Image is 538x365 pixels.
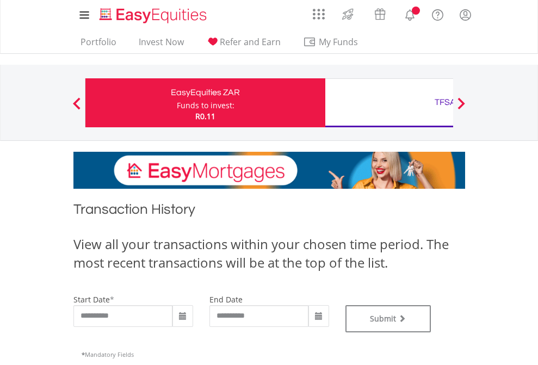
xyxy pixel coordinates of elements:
a: Invest Now [134,36,188,53]
a: AppsGrid [306,3,332,20]
a: FAQ's and Support [424,3,452,24]
label: end date [209,294,243,305]
a: Notifications [396,3,424,24]
span: My Funds [303,35,374,49]
img: thrive-v2.svg [339,5,357,23]
h1: Transaction History [73,200,465,224]
a: Vouchers [364,3,396,23]
div: View all your transactions within your chosen time period. The most recent transactions will be a... [73,235,465,273]
a: My Profile [452,3,479,27]
img: EasyMortage Promotion Banner [73,152,465,189]
a: Home page [95,3,211,24]
button: Next [450,103,472,114]
a: Portfolio [76,36,121,53]
div: EasyEquities ZAR [92,85,319,100]
button: Previous [66,103,88,114]
img: grid-menu-icon.svg [313,8,325,20]
div: Funds to invest: [177,100,234,111]
span: Mandatory Fields [82,350,134,358]
img: EasyEquities_Logo.png [97,7,211,24]
span: Refer and Earn [220,36,281,48]
img: vouchers-v2.svg [371,5,389,23]
span: R0.11 [195,111,215,121]
a: Refer and Earn [202,36,285,53]
label: start date [73,294,110,305]
button: Submit [345,305,431,332]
